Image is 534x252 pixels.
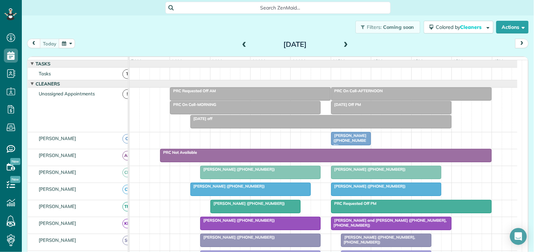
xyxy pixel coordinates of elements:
[10,176,20,183] span: New
[331,201,377,206] span: PRC Requested Off PM
[341,235,415,245] span: [PERSON_NAME] ([PHONE_NUMBER], [PHONE_NUMBER])
[210,201,285,206] span: [PERSON_NAME] ([PHONE_NUMBER])
[40,39,59,48] button: today
[452,58,464,64] span: 3pm
[37,186,78,192] span: [PERSON_NAME]
[211,58,224,64] span: 9am
[37,91,96,96] span: Unassigned Appointments
[34,61,52,67] span: Tasks
[37,237,78,243] span: [PERSON_NAME]
[200,167,275,172] span: [PERSON_NAME] ([PHONE_NUMBER])
[412,58,424,64] span: 2pm
[122,202,132,212] span: TM
[460,24,483,30] span: Cleaners
[424,21,494,33] button: Colored byCleaners
[37,203,78,209] span: [PERSON_NAME]
[367,24,382,30] span: Filters:
[34,81,61,87] span: Cleaners
[200,235,275,240] span: [PERSON_NAME] ([PHONE_NUMBER])
[122,69,132,79] span: T
[331,218,447,228] span: [PERSON_NAME] and [PERSON_NAME] ([PHONE_NUMBER], [PHONE_NUMBER])
[515,39,529,48] button: next
[383,24,415,30] span: Coming soon
[371,58,384,64] span: 1pm
[160,150,197,155] span: PRC Not Available
[251,58,266,64] span: 10am
[251,40,339,48] h2: [DATE]
[37,71,52,76] span: Tasks
[190,116,213,121] span: [DATE] off
[436,24,484,30] span: Colored by
[122,134,132,144] span: CJ
[10,158,20,165] span: New
[122,185,132,194] span: CT
[37,169,78,175] span: [PERSON_NAME]
[331,58,346,64] span: 12pm
[27,39,40,48] button: prev
[492,58,505,64] span: 4pm
[122,236,132,245] span: SC
[496,21,529,33] button: Actions
[37,136,78,141] span: [PERSON_NAME]
[190,184,265,189] span: [PERSON_NAME] ([PHONE_NUMBER])
[331,167,406,172] span: [PERSON_NAME] ([PHONE_NUMBER])
[37,152,78,158] span: [PERSON_NAME]
[331,102,362,107] span: [DATE] Off PM
[122,168,132,177] span: CM
[170,58,183,64] span: 8am
[331,184,406,189] span: [PERSON_NAME] ([PHONE_NUMBER])
[122,219,132,228] span: KD
[130,58,143,64] span: 7am
[122,151,132,160] span: AR
[170,102,216,107] span: PRC On Call-MORNING
[291,58,307,64] span: 11am
[37,220,78,226] span: [PERSON_NAME]
[331,133,367,148] span: [PERSON_NAME] ([PHONE_NUMBER])
[510,228,527,245] div: Open Intercom Messenger
[200,218,275,223] span: [PERSON_NAME] ([PHONE_NUMBER])
[122,89,132,99] span: !
[170,88,216,93] span: PRC Requested Off AM
[331,88,383,93] span: PRC On Call-AFTERNOON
